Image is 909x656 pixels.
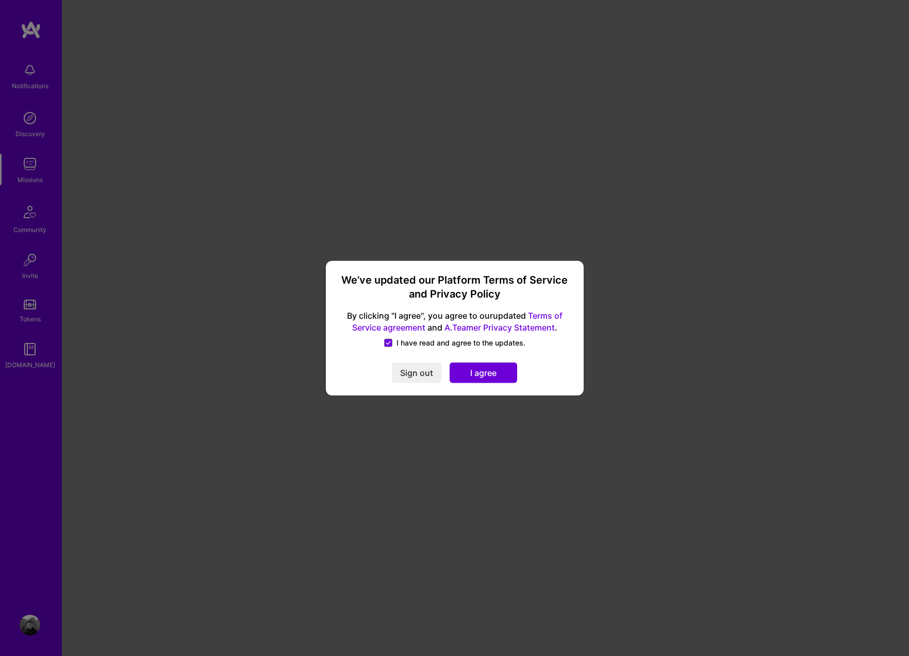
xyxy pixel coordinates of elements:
[338,310,571,334] span: By clicking "I agree", you agree to our updated and .
[392,362,441,383] button: Sign out
[352,310,563,333] a: Terms of Service agreement
[338,273,571,302] h3: We’ve updated our Platform Terms of Service and Privacy Policy
[450,362,517,383] button: I agree
[396,337,525,348] span: I have read and agree to the updates.
[444,322,555,332] a: A.Teamer Privacy Statement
